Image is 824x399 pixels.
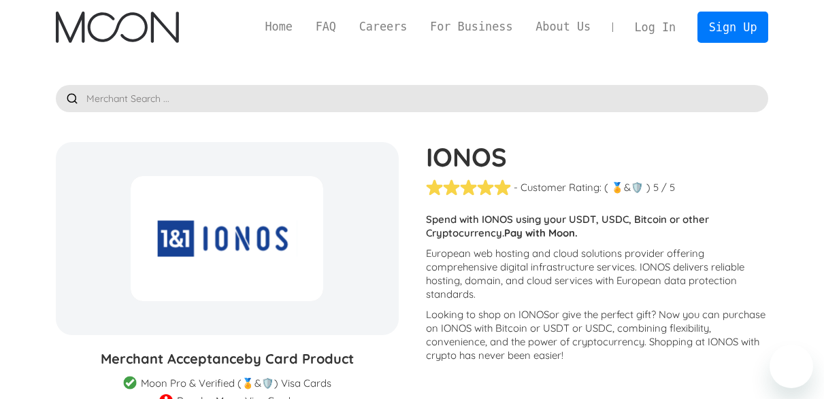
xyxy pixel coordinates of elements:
input: Merchant Search ... [56,85,769,112]
a: FAQ [304,18,348,35]
strong: Pay with Moon. [504,226,578,239]
div: ( [604,181,608,194]
iframe: Button to launch messaging window [770,345,813,388]
h3: Merchant Acceptance [56,349,399,369]
div: - Customer Rating: [514,181,601,194]
div: ) [646,181,650,194]
a: Home [254,18,304,35]
a: Log In [623,12,687,42]
h1: IONOS [426,142,769,172]
a: home [56,12,179,43]
div: 🏅&🛡️ [611,181,644,194]
p: European web hosting and cloud solutions provider offering comprehensive digital infrastructure s... [426,247,769,301]
a: Sign Up [697,12,768,42]
span: or give the perfect gift [549,308,651,321]
p: Spend with IONOS using your USDT, USDC, Bitcoin or other Cryptocurrency. [426,213,769,240]
a: For Business [418,18,524,35]
div: Moon Pro & Verified (🏅&🛡️) Visa Cards [141,377,331,390]
span: by Card Product [244,350,354,367]
div: 5 [653,181,659,194]
a: Careers [348,18,418,35]
img: Moon Logo [56,12,179,43]
a: About Us [524,18,602,35]
p: Looking to shop on IONOS ? Now you can purchase on IONOS with Bitcoin or USDT or USDC, combining ... [426,308,769,362]
div: / 5 [661,181,675,194]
